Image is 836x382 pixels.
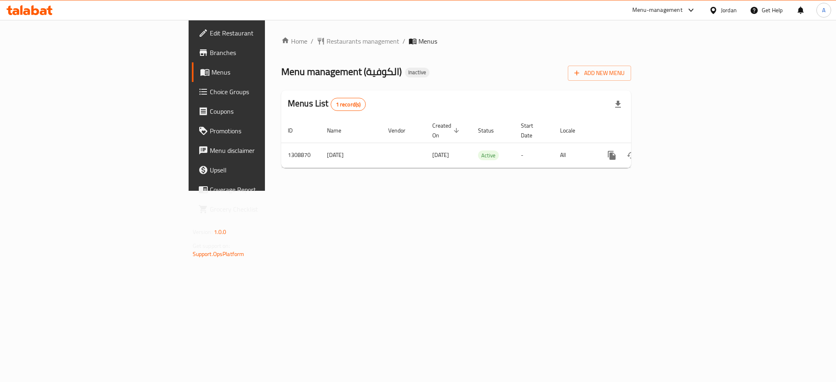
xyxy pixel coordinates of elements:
span: A [822,6,825,15]
a: Branches [192,43,328,62]
span: Status [478,126,505,135]
span: Upsell [210,165,322,175]
span: Name [327,126,352,135]
a: Coverage Report [192,180,328,199]
span: Branches [210,48,322,57]
span: Created On [432,121,462,140]
button: Change Status [622,146,641,165]
span: Version: [193,227,213,237]
a: Grocery Checklist [192,199,328,219]
td: - [514,143,554,168]
span: Menu management ( الكوفية ) [281,62,402,81]
span: Promotions [210,126,322,136]
span: 1 record(s) [331,101,366,108]
a: Menu disclaimer [192,141,328,160]
span: Add New Menu [574,68,625,78]
span: Restaurants management [327,36,399,46]
span: Coupons [210,106,322,116]
div: Inactive [405,68,429,77]
div: Menu-management [632,5,683,15]
li: / [402,36,405,46]
div: Total records count [331,98,366,111]
a: Edit Restaurant [192,23,328,43]
h2: Menus List [288,97,366,111]
span: 1.0.0 [214,227,227,237]
a: Promotions [192,121,328,141]
a: Coupons [192,102,328,121]
span: [DATE] [432,150,449,160]
a: Upsell [192,160,328,180]
span: Get support on: [193,241,230,251]
button: more [602,146,622,165]
span: Menus [211,67,322,77]
span: Grocery Checklist [210,204,322,214]
span: Menus [418,36,437,46]
td: All [554,143,596,168]
nav: breadcrumb [281,36,631,46]
a: Choice Groups [192,82,328,102]
span: Vendor [388,126,416,135]
th: Actions [596,118,687,143]
span: ID [288,126,303,135]
span: Choice Groups [210,87,322,97]
span: Locale [560,126,586,135]
span: Inactive [405,69,429,76]
table: enhanced table [281,118,687,168]
span: Coverage Report [210,185,322,194]
td: [DATE] [320,143,382,168]
span: Start Date [521,121,544,140]
span: Edit Restaurant [210,28,322,38]
a: Restaurants management [317,36,399,46]
a: Menus [192,62,328,82]
span: Menu disclaimer [210,146,322,155]
div: Export file [608,95,628,114]
div: Jordan [721,6,737,15]
button: Add New Menu [568,66,631,81]
a: Support.OpsPlatform [193,249,245,259]
span: Active [478,151,499,160]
